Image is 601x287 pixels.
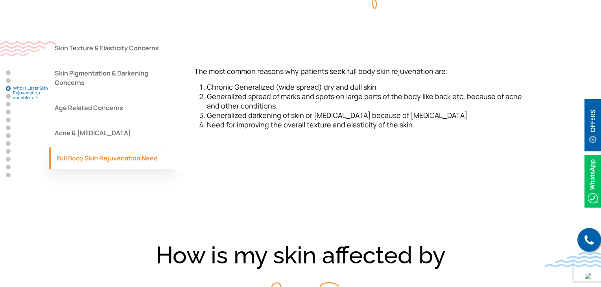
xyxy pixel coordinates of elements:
button: Age Related Concerns [49,97,175,118]
span: The most common reasons why patients seek full body skin rejuvenation are: [194,66,448,76]
img: Whatsappicon [584,155,601,208]
img: bluewave [544,252,601,267]
span: Who is Laser Skin Rejuvenation suitable for? [13,86,52,100]
img: up-blue-arrow.svg [585,273,591,279]
img: offerBt [584,99,601,151]
a: Who is Laser Skin Rejuvenation suitable for? [6,86,11,91]
span: Generalized darkening of skin or [MEDICAL_DATA] because of [MEDICAL_DATA] [207,110,467,120]
span: Generalized spread of marks and spots on large parts of the body like back etc. because of acne a... [207,92,522,110]
button: Full Body Skin Rejuvenation Need [49,147,175,169]
button: Skin Pigmentation & Darkening Concerns [49,63,175,93]
button: Skin Texture & Elasticity Concerns [49,37,175,59]
a: Whatsappicon [584,177,601,185]
span: Chronic Generalized (wide spread) dry and dull skin [207,82,376,92]
span: Need for improving the overall texture and elasticity of the skin. [207,120,415,129]
button: Acne & [MEDICAL_DATA] [49,122,175,143]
